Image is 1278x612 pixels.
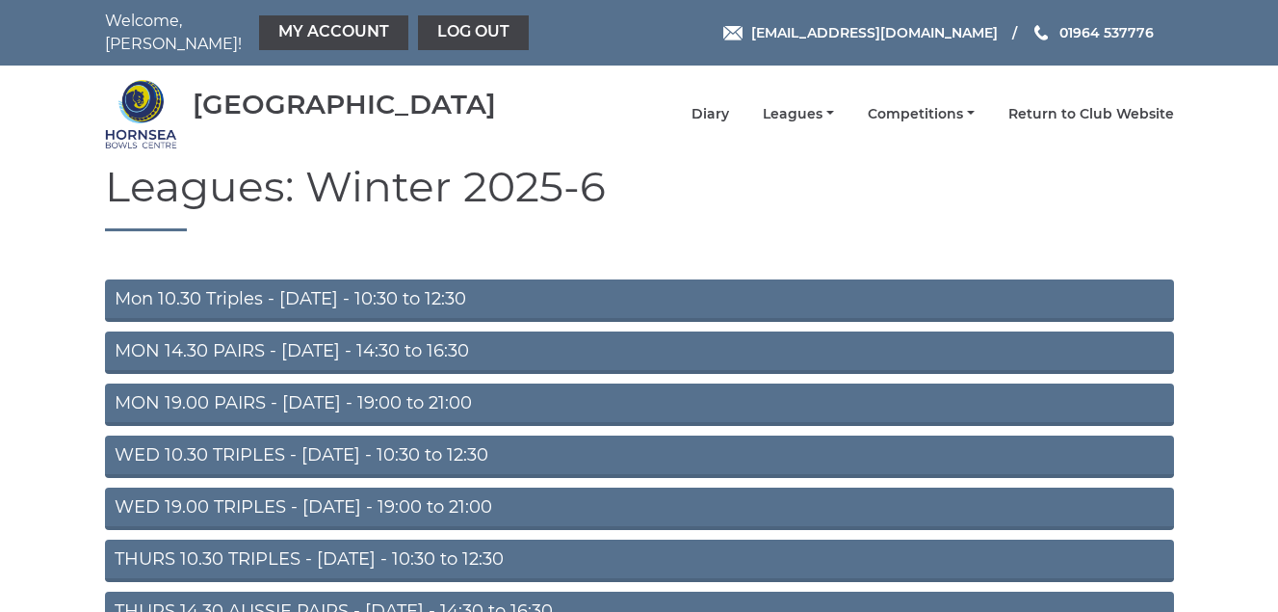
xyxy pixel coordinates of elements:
h1: Leagues: Winter 2025-6 [105,163,1174,231]
a: MON 14.30 PAIRS - [DATE] - 14:30 to 16:30 [105,332,1174,374]
a: WED 10.30 TRIPLES - [DATE] - 10:30 to 12:30 [105,436,1174,478]
a: Phone us 01964 537776 [1031,22,1154,43]
a: My Account [259,15,408,50]
a: Email [EMAIL_ADDRESS][DOMAIN_NAME] [723,22,998,43]
span: 01964 537776 [1059,24,1154,41]
a: MON 19.00 PAIRS - [DATE] - 19:00 to 21:00 [105,384,1174,426]
nav: Welcome, [PERSON_NAME]! [105,10,534,56]
a: WED 19.00 TRIPLES - [DATE] - 19:00 to 21:00 [105,488,1174,530]
a: Log out [418,15,529,50]
a: Mon 10.30 Triples - [DATE] - 10:30 to 12:30 [105,279,1174,322]
a: Diary [691,105,729,123]
a: Leagues [763,105,834,123]
span: [EMAIL_ADDRESS][DOMAIN_NAME] [751,24,998,41]
img: Email [723,26,743,40]
img: Hornsea Bowls Centre [105,78,177,150]
a: THURS 10.30 TRIPLES - [DATE] - 10:30 to 12:30 [105,540,1174,582]
a: Return to Club Website [1008,105,1174,123]
div: [GEOGRAPHIC_DATA] [193,90,496,120]
img: Phone us [1034,25,1048,40]
a: Competitions [868,105,975,123]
